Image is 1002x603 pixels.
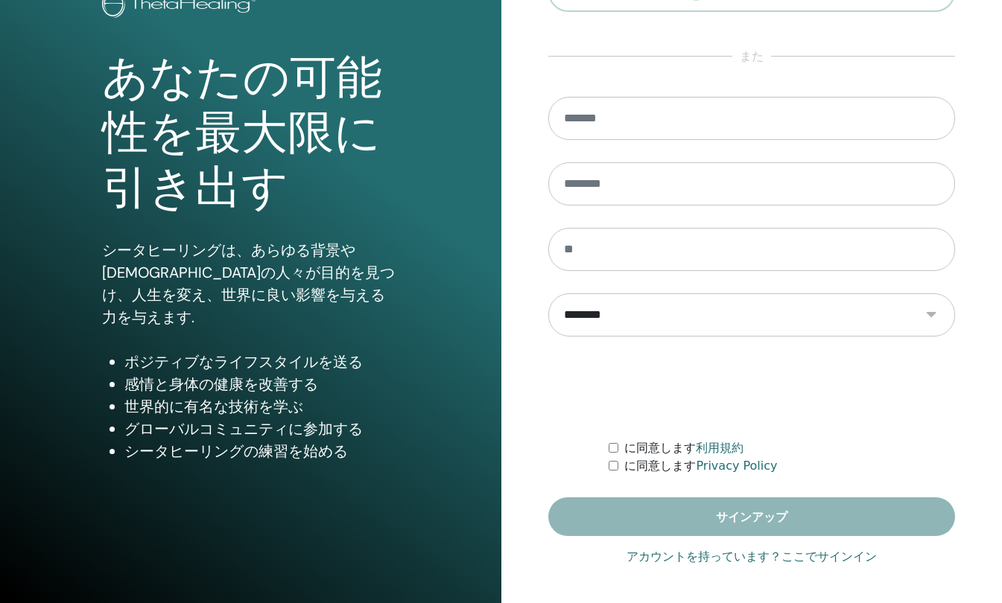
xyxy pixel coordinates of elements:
[102,239,399,328] p: シータヒーリングは、あらゆる背景や[DEMOGRAPHIC_DATA]の人々が目的を見つけ、人生を変え、世界に良い影響を与える力を与えます.
[124,373,399,395] li: 感情と身体の健康を改善する
[627,548,877,566] a: アカウントを持っています？ここでサインイン
[102,51,399,217] h1: あなたの可能性を最大限に引き出す
[124,351,399,373] li: ポジティブなライフスタイルを送る
[124,418,399,440] li: グローバルコミュニティに参加する
[124,440,399,462] li: シータヒーリングの練習を始める
[696,441,743,455] a: 利用規約
[624,457,777,475] label: に同意します
[732,48,771,66] span: また
[124,395,399,418] li: 世界的に有名な技術を学ぶ
[624,439,743,457] label: に同意します
[638,359,865,417] iframe: reCAPTCHA
[696,459,777,473] a: Privacy Policy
